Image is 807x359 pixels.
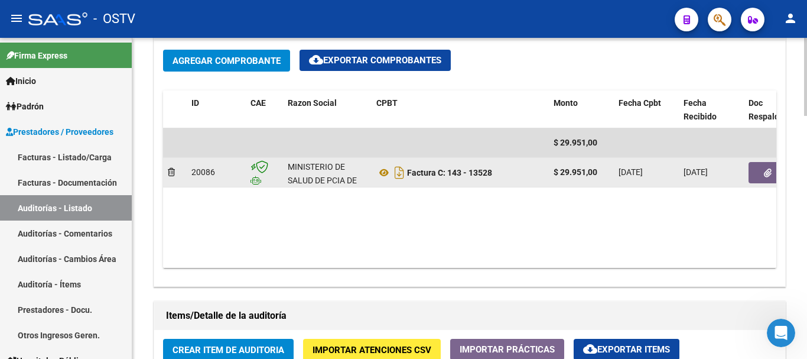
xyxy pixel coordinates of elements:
span: 20086 [191,167,215,177]
datatable-header-cell: Monto [549,90,614,130]
strong: $ 29.951,00 [554,167,597,177]
span: Doc Respaldatoria [749,98,802,121]
span: Importar Atenciones CSV [313,345,431,355]
datatable-header-cell: CAE [246,90,283,130]
span: [DATE] [684,167,708,177]
span: Crear Item de Auditoria [173,345,284,355]
span: Agregar Comprobante [173,56,281,66]
div: MINISTERIO DE SALUD DE PCIA DE BSAS [288,160,367,200]
mat-icon: cloud_download [309,53,323,67]
span: Importar Prácticas [460,344,555,355]
datatable-header-cell: CPBT [372,90,549,130]
i: Descargar documento [392,163,407,182]
datatable-header-cell: Razon Social [283,90,372,130]
button: Agregar Comprobante [163,50,290,72]
strong: Factura C: 143 - 13528 [407,168,492,177]
span: Exportar Items [583,344,670,355]
datatable-header-cell: Fecha Cpbt [614,90,679,130]
span: CAE [250,98,266,108]
span: Monto [554,98,578,108]
button: Exportar Comprobantes [300,50,451,71]
mat-icon: person [783,11,798,25]
span: [DATE] [619,167,643,177]
span: Exportar Comprobantes [309,55,441,66]
iframe: Intercom live chat [767,319,795,347]
h1: Items/Detalle de la auditoría [166,306,773,325]
span: Fecha Cpbt [619,98,661,108]
span: ID [191,98,199,108]
mat-icon: menu [9,11,24,25]
mat-icon: cloud_download [583,342,597,356]
datatable-header-cell: ID [187,90,246,130]
span: Inicio [6,75,36,88]
datatable-header-cell: Fecha Recibido [679,90,744,130]
span: Prestadores / Proveedores [6,125,113,138]
span: Padrón [6,100,44,113]
span: $ 29.951,00 [554,138,597,147]
span: Razon Social [288,98,337,108]
span: - OSTV [93,6,135,32]
span: Fecha Recibido [684,98,717,121]
span: Firma Express [6,49,67,62]
span: CPBT [376,98,398,108]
